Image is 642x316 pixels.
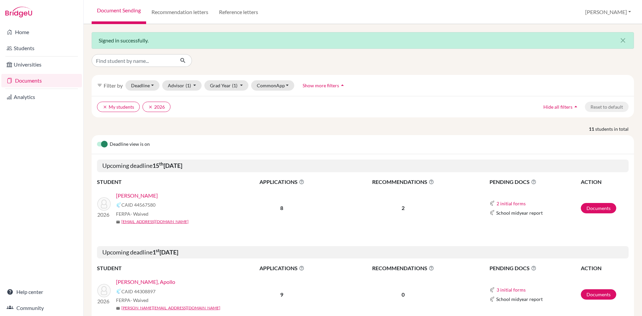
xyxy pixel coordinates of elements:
[280,291,283,298] b: 9
[490,297,495,302] img: Common App logo
[97,102,140,112] button: clearMy students
[580,264,629,273] th: ACTION
[116,220,120,224] span: mail
[104,82,123,89] span: Filter by
[116,210,148,217] span: FERPA
[121,219,189,225] a: [EMAIL_ADDRESS][DOMAIN_NAME]
[251,80,295,91] button: CommonApp
[619,36,627,44] i: close
[159,161,164,167] sup: th
[581,289,616,300] a: Documents
[496,286,526,294] button: 3 initial forms
[5,7,32,17] img: Bridge-U
[490,178,580,186] span: PENDING DOCS
[339,82,346,89] i: arrow_drop_up
[116,306,120,310] span: mail
[280,205,283,211] b: 8
[142,102,171,112] button: clear2026
[116,278,175,286] a: [PERSON_NAME], Apollo
[110,140,150,148] span: Deadline view is on
[130,297,148,303] span: - Waived
[121,305,220,311] a: [PERSON_NAME][EMAIL_ADDRESS][DOMAIN_NAME]
[103,105,107,109] i: clear
[130,211,148,217] span: - Waived
[333,264,473,272] span: RECOMMENDATIONS
[116,289,121,294] img: Common App logo
[1,90,82,104] a: Analytics
[231,264,333,272] span: APPLICATIONS
[585,102,629,112] button: Reset to default
[97,178,231,186] th: STUDENT
[490,201,495,206] img: Common App logo
[1,285,82,299] a: Help center
[156,248,159,253] sup: st
[152,248,178,256] b: 1 [DATE]
[97,246,629,259] h5: Upcoming deadline
[333,204,473,212] p: 2
[231,178,333,186] span: APPLICATIONS
[125,80,159,91] button: Deadline
[589,125,595,132] strong: 11
[97,83,102,88] i: filter_list
[121,288,155,295] span: CAID 44308897
[496,200,526,207] button: 2 initial forms
[496,296,543,303] span: School midyear report
[303,83,339,88] span: Show more filters
[612,32,634,48] button: Close
[1,41,82,55] a: Students
[97,284,111,297] img: Andreichuk, Apollo
[580,178,629,186] th: ACTION
[232,83,237,88] span: (1)
[116,202,121,208] img: Common App logo
[333,178,473,186] span: RECOMMENDATIONS
[97,297,111,305] p: 2026
[97,197,111,211] img: Berko-Boateng, Andrew
[333,291,473,299] p: 0
[121,201,155,208] span: CAID 44567580
[490,210,495,215] img: Common App logo
[116,192,158,200] a: [PERSON_NAME]
[538,102,585,112] button: Hide all filtersarrow_drop_up
[152,162,182,169] b: 15 [DATE]
[97,264,231,273] th: STUDENT
[1,58,82,71] a: Universities
[572,103,579,110] i: arrow_drop_up
[92,54,175,67] input: Find student by name...
[148,105,153,109] i: clear
[581,203,616,213] a: Documents
[186,83,191,88] span: (1)
[490,264,580,272] span: PENDING DOCS
[1,74,82,87] a: Documents
[582,6,634,18] button: [PERSON_NAME]
[97,160,629,172] h5: Upcoming deadline
[595,125,634,132] span: students in total
[97,211,111,219] p: 2026
[162,80,202,91] button: Advisor(1)
[490,287,495,293] img: Common App logo
[297,80,351,91] button: Show more filtersarrow_drop_up
[496,209,543,216] span: School midyear report
[1,301,82,315] a: Community
[92,32,634,49] div: Signed in successfully.
[116,297,148,304] span: FERPA
[1,25,82,39] a: Home
[204,80,248,91] button: Grad Year(1)
[543,104,572,110] span: Hide all filters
